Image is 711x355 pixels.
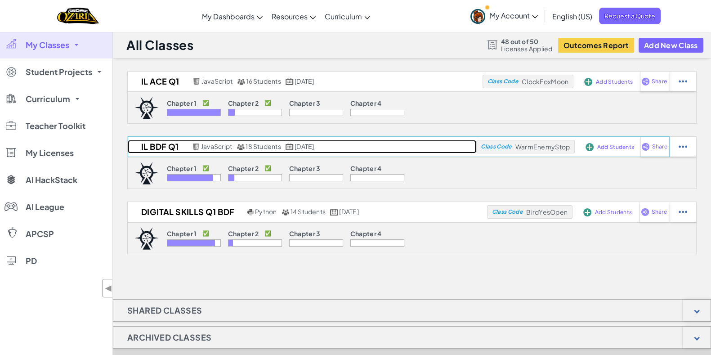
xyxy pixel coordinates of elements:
h2: IL ACE Q1 [128,75,190,88]
img: javascript.png [192,144,200,150]
span: ◀ [105,282,112,295]
a: My Account [466,2,542,30]
img: MultipleUsers.png [237,78,245,85]
img: logo [134,162,159,184]
img: javascript.png [192,78,201,85]
img: calendar.svg [286,144,294,150]
button: Add New Class [639,38,703,53]
span: 16 Students [246,77,281,85]
span: Licenses Applied [501,45,553,52]
span: Share [652,79,667,84]
p: Chapter 2 [228,99,259,107]
a: Digital Skills Q1 BDF Python 14 Students [DATE] [128,205,487,219]
p: Chapter 1 [167,99,197,107]
p: ✅ [264,99,271,107]
span: Add Students [595,210,632,215]
img: IconStudentEllipsis.svg [679,143,687,151]
span: ClockFoxMoon [522,77,568,85]
h1: All Classes [126,36,193,54]
span: [DATE] [339,207,358,216]
span: Student Projects [26,68,92,76]
span: [DATE] [295,142,314,150]
p: Chapter 2 [228,230,259,237]
span: English (US) [552,12,592,21]
img: MultipleUsers.png [282,209,290,216]
h2: Digital Skills Q1 BDF [128,205,245,219]
p: Chapter 1 [167,165,197,172]
span: Add Students [596,79,633,85]
a: IL ACE Q1 JavaScript 16 Students [DATE] [128,75,483,88]
a: My Dashboards [197,4,267,28]
span: Class Code [481,144,511,149]
img: logo [134,97,159,119]
h1: Shared Classes [113,299,216,322]
p: ✅ [202,165,209,172]
img: calendar.svg [286,78,294,85]
img: IconShare_Purple.svg [641,77,650,85]
img: MultipleUsers.png [237,144,245,150]
p: Chapter 3 [289,230,321,237]
span: Teacher Toolkit [26,122,85,130]
p: Chapter 4 [350,230,382,237]
span: 48 out of 50 [501,38,553,45]
img: Home [57,7,99,25]
h1: Archived Classes [113,326,225,349]
a: IL BDF Q1 JavaScript 18 Students [DATE] [128,140,476,153]
img: calendar.svg [330,209,338,216]
a: Ozaria by CodeCombat logo [57,7,99,25]
img: avatar [470,9,485,24]
span: My Licenses [26,149,74,157]
span: Share [652,144,667,149]
span: Add Students [597,144,634,150]
p: Chapter 3 [289,99,321,107]
img: IconStudentEllipsis.svg [679,208,687,216]
img: IconAddStudents.svg [584,78,592,86]
span: My Classes [26,41,69,49]
span: Curriculum [325,12,362,21]
span: My Account [490,11,538,20]
a: Resources [267,4,320,28]
p: ✅ [202,230,209,237]
p: ✅ [264,230,271,237]
span: Python [255,207,277,216]
span: WarmEnemyStop [515,143,570,151]
span: AI HackStack [26,176,77,184]
h2: IL BDF Q1 [128,140,190,153]
img: IconStudentEllipsis.svg [679,77,687,85]
span: BirdYesOpen [526,208,568,216]
img: logo [134,227,159,250]
img: python.png [247,209,254,216]
p: Chapter 3 [289,165,321,172]
span: Curriculum [26,95,70,103]
span: Class Code [487,79,518,84]
span: Class Code [492,209,523,215]
img: IconAddStudents.svg [583,208,591,216]
span: 18 Students [246,142,281,150]
p: Chapter 4 [350,99,382,107]
p: ✅ [264,165,271,172]
button: Outcomes Report [558,38,634,53]
p: ✅ [202,99,209,107]
p: Chapter 4 [350,165,382,172]
a: Request a Quote [599,8,661,24]
span: JavaScript [201,77,233,85]
span: JavaScript [201,142,232,150]
span: Resources [272,12,308,21]
span: Share [651,209,666,215]
span: 14 Students [291,207,326,216]
img: IconShare_Purple.svg [641,208,649,216]
img: IconShare_Purple.svg [641,143,650,151]
span: [DATE] [295,77,314,85]
a: Curriculum [320,4,375,28]
span: My Dashboards [202,12,255,21]
span: AI League [26,203,64,211]
a: English (US) [548,4,597,28]
img: IconAddStudents.svg [586,143,594,151]
p: Chapter 2 [228,165,259,172]
p: Chapter 1 [167,230,197,237]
